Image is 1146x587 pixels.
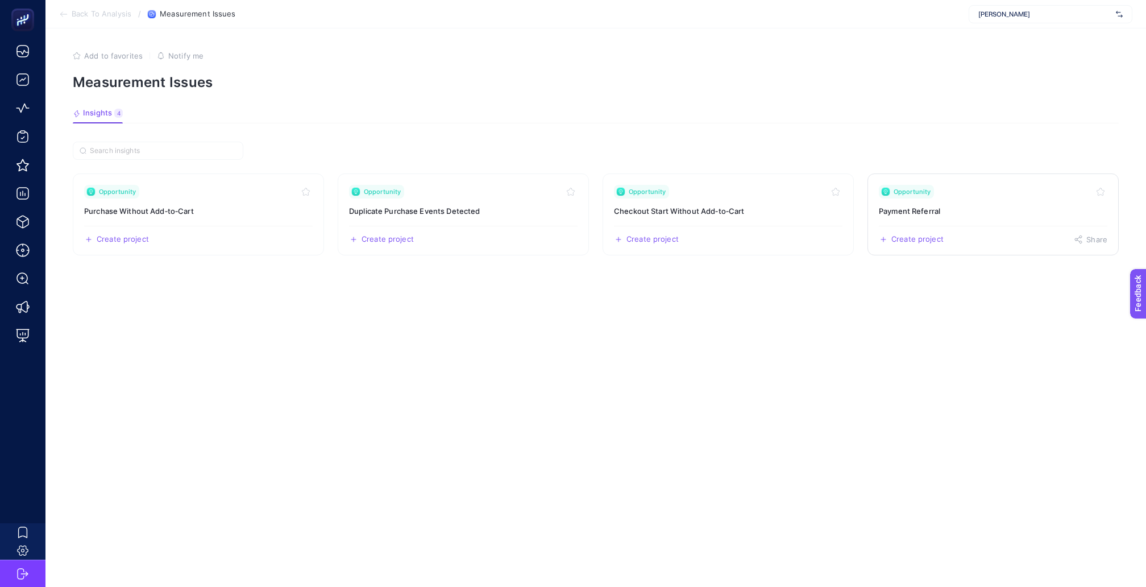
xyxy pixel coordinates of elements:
[894,187,931,196] span: Opportunity
[84,205,313,217] h3: Insight title
[362,235,414,244] span: Create project
[614,235,679,244] button: Create a new project based on this insight
[364,187,401,196] span: Opportunity
[891,235,944,244] span: Create project
[72,10,131,19] span: Back To Analysis
[157,51,204,60] button: Notify me
[1086,235,1107,244] span: Share
[7,3,43,13] span: Feedback
[867,173,1119,255] a: View insight titled
[73,173,1119,255] section: Insight Packages
[1094,185,1107,199] button: Toggle favorite
[614,205,842,217] h3: Insight title
[84,51,143,60] span: Add to favorites
[99,187,136,196] span: Opportunity
[1116,9,1123,20] img: svg%3e
[299,185,313,199] button: Toggle favorite
[629,187,666,196] span: Opportunity
[90,147,236,155] input: Search
[349,235,414,244] button: Create a new project based on this insight
[626,235,679,244] span: Create project
[73,173,324,255] a: View insight titled
[1074,235,1107,244] button: Share this insight
[160,10,235,19] span: Measurement Issues
[349,205,578,217] h3: Insight title
[879,235,944,244] button: Create a new project based on this insight
[97,235,149,244] span: Create project
[603,173,854,255] a: View insight titled
[84,235,149,244] button: Create a new project based on this insight
[879,205,1107,217] h3: Insight title
[978,10,1111,19] span: [PERSON_NAME]
[73,51,143,60] button: Add to favorites
[564,185,578,199] button: Toggle favorite
[168,51,204,60] span: Notify me
[138,9,141,18] span: /
[73,74,1119,90] p: Measurement Issues
[338,173,589,255] a: View insight titled
[829,185,842,199] button: Toggle favorite
[83,109,112,118] span: Insights
[114,109,123,118] div: 4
